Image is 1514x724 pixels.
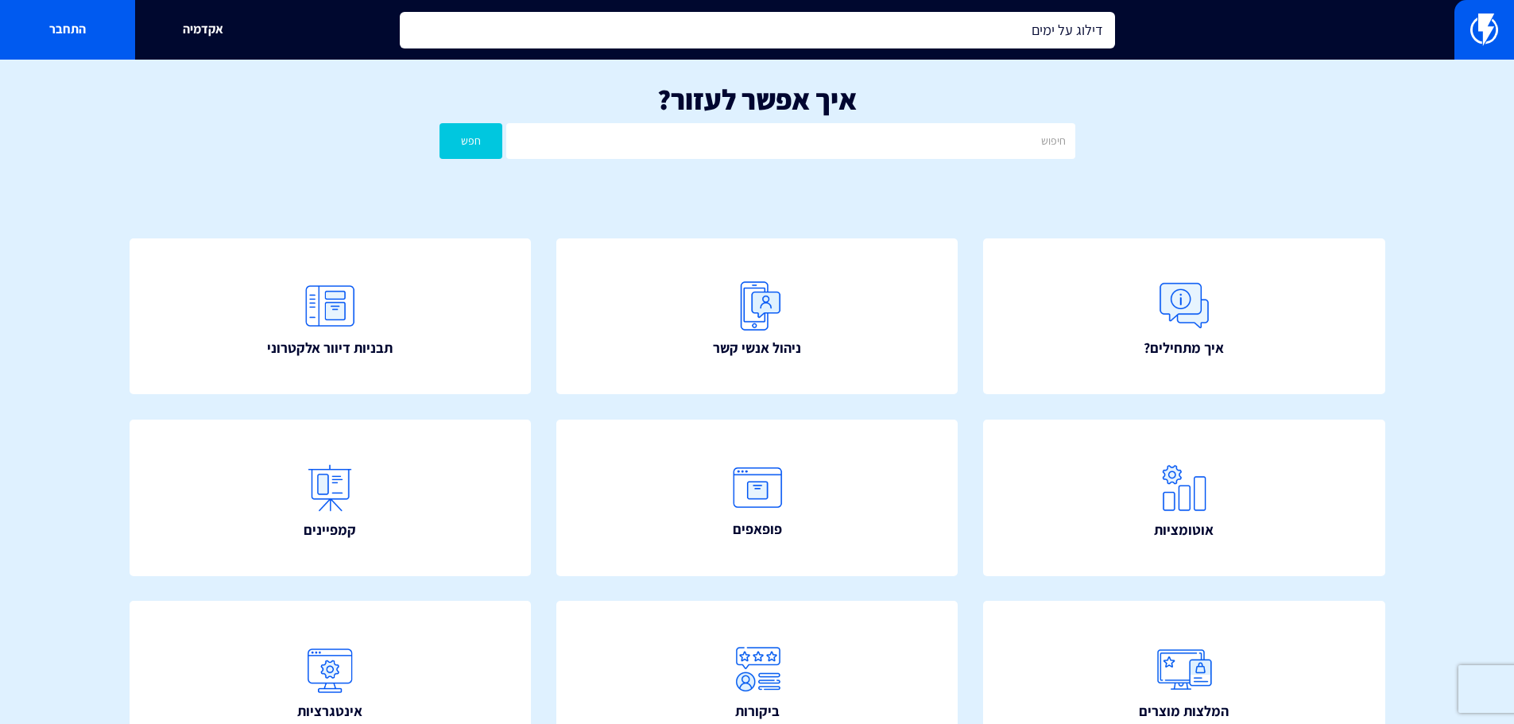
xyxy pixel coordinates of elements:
h1: איך אפשר לעזור? [24,83,1490,115]
span: אינטגרציות [297,701,362,722]
span: איך מתחילים? [1144,338,1224,358]
span: המלצות מוצרים [1139,701,1229,722]
span: תבניות דיוור אלקטרוני [267,338,393,358]
a: קמפיינים [130,420,532,576]
a: אוטומציות [983,420,1385,576]
span: ניהול אנשי קשר [713,338,801,358]
a: תבניות דיוור אלקטרוני [130,238,532,395]
a: ניהול אנשי קשר [556,238,958,395]
span: אוטומציות [1154,520,1214,540]
input: חיפוש [506,123,1075,159]
a: איך מתחילים? [983,238,1385,395]
input: חיפוש מהיר... [400,12,1115,48]
span: פופאפים [733,519,782,540]
span: ביקורות [735,701,780,722]
a: פופאפים [556,420,958,576]
button: חפש [439,123,503,159]
span: קמפיינים [304,520,356,540]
